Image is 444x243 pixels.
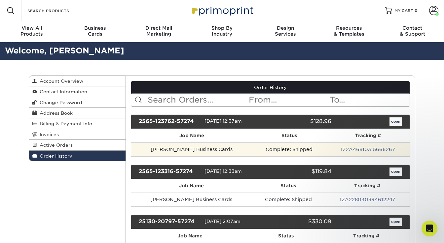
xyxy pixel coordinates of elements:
[381,25,444,37] div: & Support
[37,121,92,126] span: Billing & Payment Info
[29,129,126,140] a: Invoices
[389,167,402,176] a: open
[63,25,127,37] div: Cards
[248,94,329,106] input: From...
[2,223,56,241] iframe: Google Customer Reviews
[29,86,126,97] a: Contact Information
[415,8,418,13] span: 0
[29,108,126,118] a: Address Book
[190,21,254,42] a: Shop ByIndustry
[252,142,326,156] td: Complete: Shipped
[265,117,336,126] div: $128.96
[134,167,204,176] div: 2565-123316-57274
[131,179,252,193] th: Job Name
[317,21,381,42] a: Resources& Templates
[29,97,126,108] a: Change Password
[254,21,317,42] a: DesignServices
[29,151,126,161] a: Order History
[147,94,248,106] input: Search Orders...
[127,21,190,42] a: Direct MailMarketing
[63,25,127,31] span: Business
[37,153,72,159] span: Order History
[134,117,204,126] div: 2565-123762-57274
[204,118,242,124] span: [DATE] 12:37am
[131,129,253,142] th: Job Name
[381,25,444,31] span: Contact
[37,78,83,84] span: Account Overview
[252,129,326,142] th: Status
[394,8,413,14] span: MY CART
[131,229,249,243] th: Job Name
[189,3,255,17] img: Primoprint
[252,193,325,206] td: Complete: Shipped
[317,25,381,37] div: & Templates
[381,21,444,42] a: Contact& Support
[37,142,73,148] span: Active Orders
[190,25,254,37] div: Industry
[249,229,322,243] th: Status
[265,218,336,226] div: $330.09
[37,100,82,105] span: Change Password
[37,110,73,116] span: Address Book
[127,25,190,31] span: Direct Mail
[27,7,91,15] input: SEARCH PRODUCTS.....
[329,94,410,106] input: To...
[190,25,254,31] span: Shop By
[204,219,240,224] span: [DATE] 2:07am
[37,132,59,137] span: Invoices
[254,25,317,31] span: Design
[389,117,402,126] a: open
[340,197,395,202] a: 1ZA228040394612247
[134,218,204,226] div: 25130-20797-57274
[323,229,410,243] th: Tracking #
[317,25,381,31] span: Resources
[131,142,253,156] td: [PERSON_NAME] Business Cards
[252,179,325,193] th: Status
[29,76,126,86] a: Account Overview
[326,129,410,142] th: Tracking #
[37,89,87,94] span: Contact Information
[63,21,127,42] a: BusinessCards
[29,118,126,129] a: Billing & Payment Info
[341,147,395,152] a: 1Z2A46810315666267
[131,81,410,94] a: Order History
[204,168,242,174] span: [DATE] 12:33am
[254,25,317,37] div: Services
[389,218,402,226] a: open
[422,221,437,236] iframe: Intercom live chat
[131,193,252,206] td: [PERSON_NAME] Business Cards
[127,25,190,37] div: Marketing
[29,140,126,150] a: Active Orders
[265,167,336,176] div: $119.84
[325,179,410,193] th: Tracking #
